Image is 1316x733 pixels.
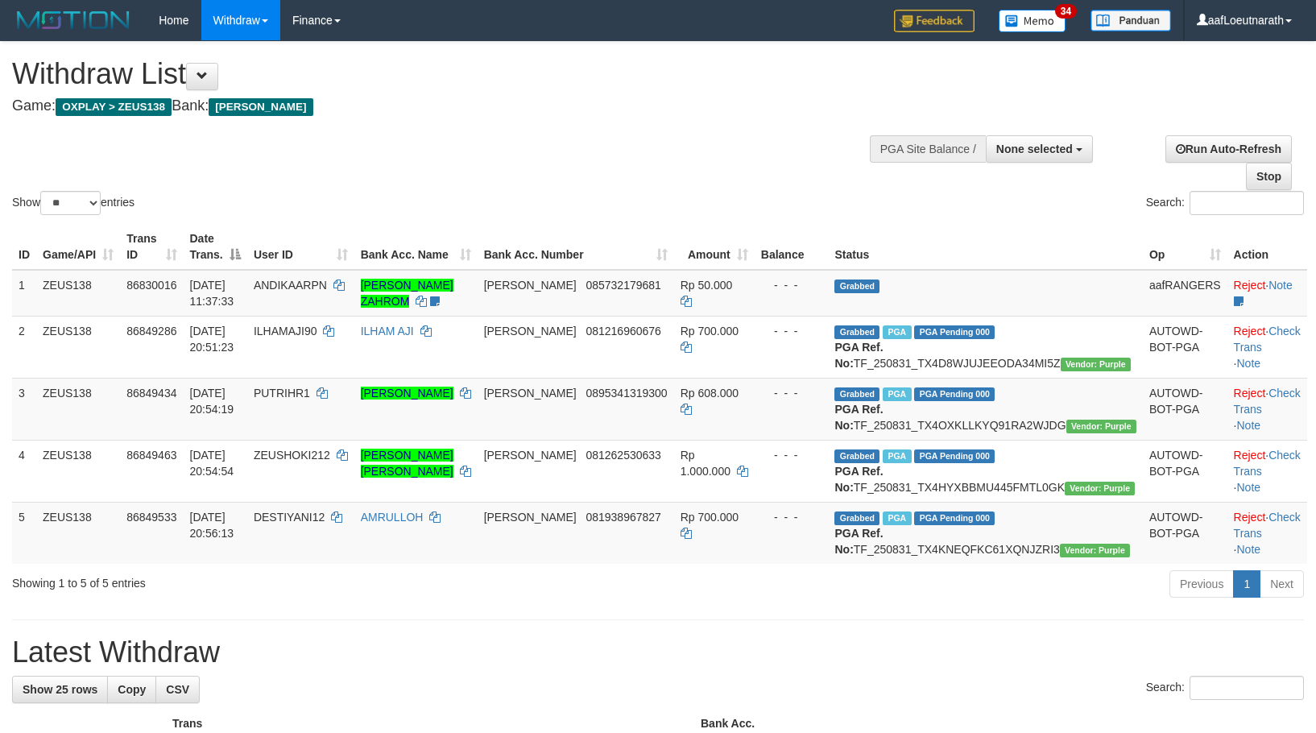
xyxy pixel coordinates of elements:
span: ZEUSHOKI212 [254,449,330,462]
th: Action [1227,224,1307,270]
td: 5 [12,502,36,564]
label: Show entries [12,191,134,215]
b: PGA Ref. No: [834,465,883,494]
span: [DATE] 11:37:33 [190,279,234,308]
label: Search: [1146,191,1304,215]
td: 3 [12,378,36,440]
td: AUTOWD-BOT-PGA [1143,378,1227,440]
td: ZEUS138 [36,502,120,564]
a: Previous [1169,570,1234,598]
span: [PERSON_NAME] [484,511,577,524]
span: Grabbed [834,280,879,293]
span: 86849533 [126,511,176,524]
div: - - - [761,323,822,339]
td: ZEUS138 [36,270,120,317]
label: Search: [1146,676,1304,700]
b: PGA Ref. No: [834,527,883,556]
td: TF_250831_TX4OXKLLKYQ91RA2WJDG [828,378,1142,440]
a: CSV [155,676,200,703]
span: Copy 081938967827 to clipboard [586,511,660,524]
a: Reject [1234,279,1266,292]
span: [DATE] 20:56:13 [190,511,234,540]
a: Copy [107,676,156,703]
th: Date Trans.: activate to sort column descending [184,224,247,270]
a: Check Trans [1234,511,1301,540]
td: · · [1227,440,1307,502]
span: ANDIKAARPN [254,279,327,292]
a: 1 [1233,570,1260,598]
a: Show 25 rows [12,676,108,703]
span: Vendor URL: https://trx4.1velocity.biz [1061,358,1131,371]
td: TF_250831_TX4KNEQFKC61XQNJZRI3 [828,502,1142,564]
span: Marked by aafRornrotha [883,325,911,339]
a: Reject [1234,387,1266,400]
a: [PERSON_NAME] [361,387,453,400]
a: Note [1236,543,1260,556]
span: Rp 700.000 [681,325,739,338]
th: Bank Acc. Number: activate to sort column ascending [478,224,674,270]
td: · · [1227,316,1307,378]
span: 86830016 [126,279,176,292]
span: [PERSON_NAME] [484,325,577,338]
td: TF_250831_TX4D8WJUJEEODA34MI5Z [828,316,1142,378]
span: Rp 50.000 [681,279,733,292]
img: MOTION_logo.png [12,8,134,32]
td: · · [1227,502,1307,564]
span: Rp 608.000 [681,387,739,400]
th: Balance [755,224,829,270]
a: ILHAM AJI [361,325,414,338]
span: Copy 0895341319300 to clipboard [586,387,667,400]
span: Grabbed [834,449,879,463]
select: Showentries [40,191,101,215]
img: panduan.png [1090,10,1171,31]
td: AUTOWD-BOT-PGA [1143,440,1227,502]
th: Amount: activate to sort column ascending [674,224,755,270]
span: None selected [996,143,1073,155]
div: - - - [761,277,822,293]
span: Show 25 rows [23,683,97,696]
td: ZEUS138 [36,378,120,440]
th: Bank Acc. Name: activate to sort column ascending [354,224,478,270]
a: Reject [1234,325,1266,338]
h4: Game: Bank: [12,98,861,114]
td: TF_250831_TX4HYXBBMU445FMTL0GK [828,440,1142,502]
span: Marked by aafRornrotha [883,387,911,401]
a: Next [1260,570,1304,598]
span: PGA Pending [914,325,995,339]
span: [DATE] 20:54:19 [190,387,234,416]
div: - - - [761,385,822,401]
span: [DATE] 20:51:23 [190,325,234,354]
img: Button%20Memo.svg [999,10,1066,32]
a: Check Trans [1234,325,1301,354]
span: 34 [1055,4,1077,19]
span: Copy 081262530633 to clipboard [586,449,660,462]
td: · · [1227,378,1307,440]
th: ID [12,224,36,270]
button: None selected [986,135,1093,163]
td: 2 [12,316,36,378]
span: [PERSON_NAME] [484,387,577,400]
span: PGA Pending [914,449,995,463]
b: PGA Ref. No: [834,341,883,370]
a: AMRULLOH [361,511,424,524]
span: PGA Pending [914,511,995,525]
span: PUTRIHR1 [254,387,310,400]
span: ILHAMAJI90 [254,325,317,338]
span: Vendor URL: https://trx4.1velocity.biz [1065,482,1135,495]
span: 86849463 [126,449,176,462]
b: PGA Ref. No: [834,403,883,432]
span: Marked by aafRornrotha [883,511,911,525]
span: Grabbed [834,511,879,525]
th: Op: activate to sort column ascending [1143,224,1227,270]
a: Stop [1246,163,1292,190]
h1: Latest Withdraw [12,636,1304,669]
span: Copy 081216960676 to clipboard [586,325,660,338]
td: ZEUS138 [36,440,120,502]
span: Grabbed [834,325,879,339]
a: [PERSON_NAME] [PERSON_NAME] [361,449,453,478]
span: [PERSON_NAME] [484,449,577,462]
a: Reject [1234,511,1266,524]
td: AUTOWD-BOT-PGA [1143,502,1227,564]
div: - - - [761,509,822,525]
span: [DATE] 20:54:54 [190,449,234,478]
